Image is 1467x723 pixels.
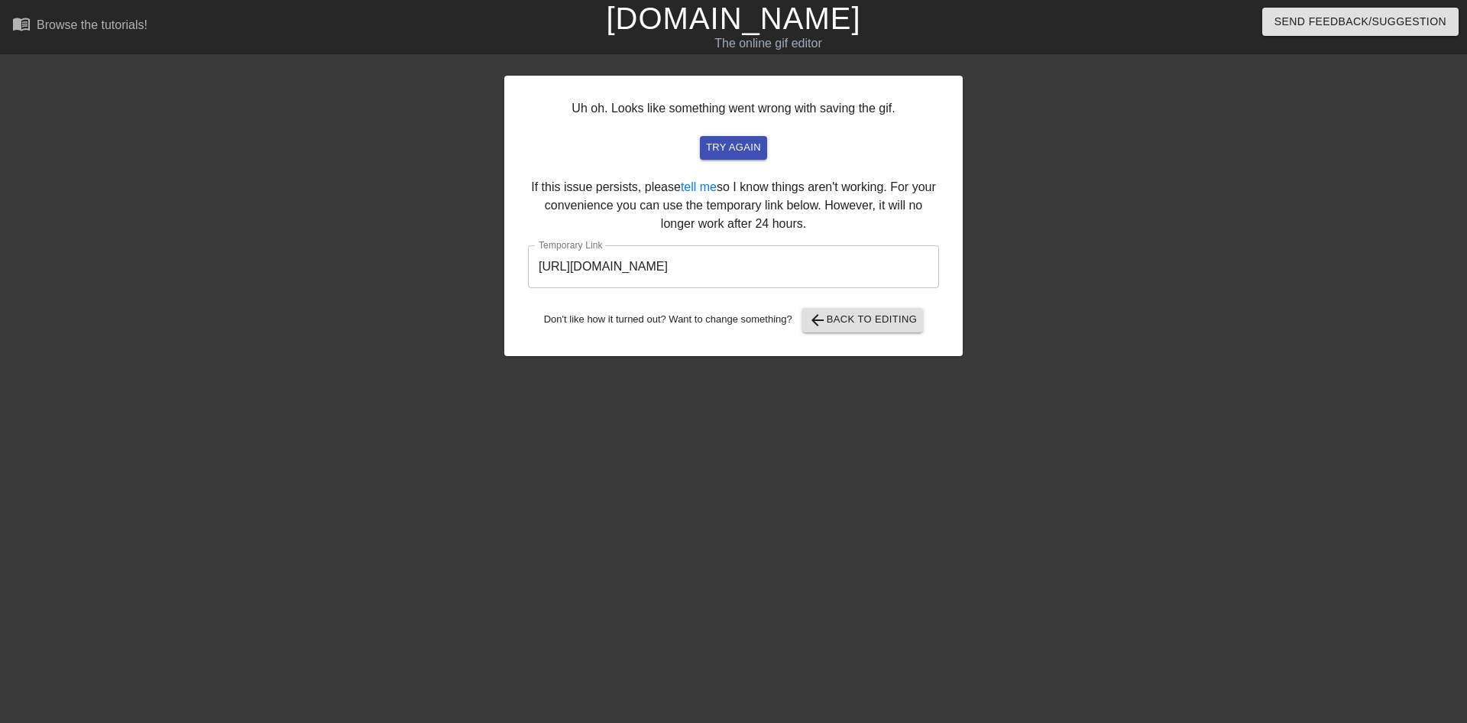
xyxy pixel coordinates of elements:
span: arrow_back [808,311,827,329]
div: Browse the tutorials! [37,18,147,31]
span: Back to Editing [808,311,918,329]
div: Don't like how it turned out? Want to change something? [528,308,939,332]
button: try again [700,136,767,160]
a: Browse the tutorials! [12,15,147,38]
a: [DOMAIN_NAME] [606,2,860,35]
span: menu_book [12,15,31,33]
a: tell me [681,180,717,193]
button: Send Feedback/Suggestion [1262,8,1459,36]
button: Back to Editing [802,308,924,332]
input: bare [528,245,939,288]
div: Uh oh. Looks like something went wrong with saving the gif. If this issue persists, please so I k... [504,76,963,356]
span: Send Feedback/Suggestion [1274,12,1446,31]
div: The online gif editor [497,34,1040,53]
span: try again [706,139,761,157]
